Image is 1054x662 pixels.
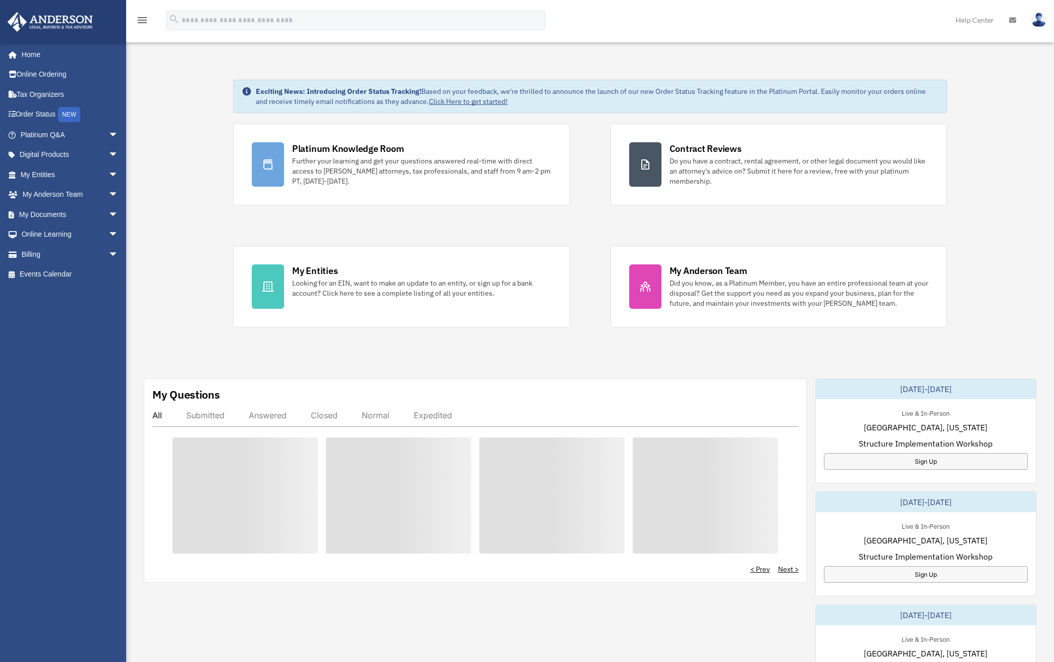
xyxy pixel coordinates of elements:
div: Looking for an EIN, want to make an update to an entity, or sign up for a bank account? Click her... [292,278,551,298]
a: Tax Organizers [7,84,134,104]
div: [DATE]-[DATE] [816,492,1036,512]
div: Live & In-Person [894,633,958,644]
div: Submitted [186,410,225,420]
img: Anderson Advisors Platinum Portal [5,12,96,32]
a: Sign Up [824,566,1028,583]
div: Do you have a contract, rental agreement, or other legal document you would like an attorney's ad... [670,156,929,186]
a: My Entities Looking for an EIN, want to make an update to an entity, or sign up for a bank accoun... [233,246,570,327]
span: arrow_drop_down [108,145,129,165]
div: Live & In-Person [894,407,958,418]
strong: Exciting News: Introducing Order Status Tracking! [256,87,421,96]
a: Online Learningarrow_drop_down [7,225,134,245]
div: NEW [58,107,80,122]
a: Billingarrow_drop_down [7,244,134,264]
a: Online Ordering [7,65,134,85]
a: Sign Up [824,453,1028,470]
span: arrow_drop_down [108,244,129,265]
div: Normal [362,410,390,420]
span: arrow_drop_down [108,185,129,205]
a: Digital Productsarrow_drop_down [7,145,134,165]
span: arrow_drop_down [108,204,129,225]
i: menu [136,14,148,26]
a: My Anderson Teamarrow_drop_down [7,185,134,205]
div: Live & In-Person [894,520,958,531]
a: My Entitiesarrow_drop_down [7,164,134,185]
a: Platinum Q&Aarrow_drop_down [7,125,134,145]
a: menu [136,18,148,26]
div: Did you know, as a Platinum Member, you have an entire professional team at your disposal? Get th... [670,278,929,308]
a: My Documentsarrow_drop_down [7,204,134,225]
span: [GEOGRAPHIC_DATA], [US_STATE] [864,647,987,659]
span: arrow_drop_down [108,125,129,145]
div: Closed [311,410,338,420]
span: Structure Implementation Workshop [859,550,992,563]
div: My Anderson Team [670,264,747,277]
span: arrow_drop_down [108,225,129,245]
img: User Pic [1031,13,1046,27]
a: Contract Reviews Do you have a contract, rental agreement, or other legal document you would like... [611,124,948,205]
a: Home [7,44,129,65]
div: Expedited [414,410,452,420]
div: Platinum Knowledge Room [292,142,404,155]
span: [GEOGRAPHIC_DATA], [US_STATE] [864,534,987,546]
div: [DATE]-[DATE] [816,605,1036,625]
div: [DATE]-[DATE] [816,379,1036,399]
div: Based on your feedback, we're thrilled to announce the launch of our new Order Status Tracking fe... [256,86,938,106]
div: Further your learning and get your questions answered real-time with direct access to [PERSON_NAM... [292,156,551,186]
a: Order StatusNEW [7,104,134,125]
a: Next > [778,564,799,574]
span: arrow_drop_down [108,164,129,185]
div: Contract Reviews [670,142,742,155]
i: search [169,14,180,25]
a: < Prev [750,564,770,574]
div: My Questions [152,387,220,402]
a: Platinum Knowledge Room Further your learning and get your questions answered real-time with dire... [233,124,570,205]
div: All [152,410,162,420]
span: Structure Implementation Workshop [859,437,992,450]
a: Events Calendar [7,264,134,285]
a: My Anderson Team Did you know, as a Platinum Member, you have an entire professional team at your... [611,246,948,327]
div: Answered [249,410,287,420]
div: My Entities [292,264,338,277]
span: [GEOGRAPHIC_DATA], [US_STATE] [864,421,987,433]
a: Click Here to get started! [429,97,508,106]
